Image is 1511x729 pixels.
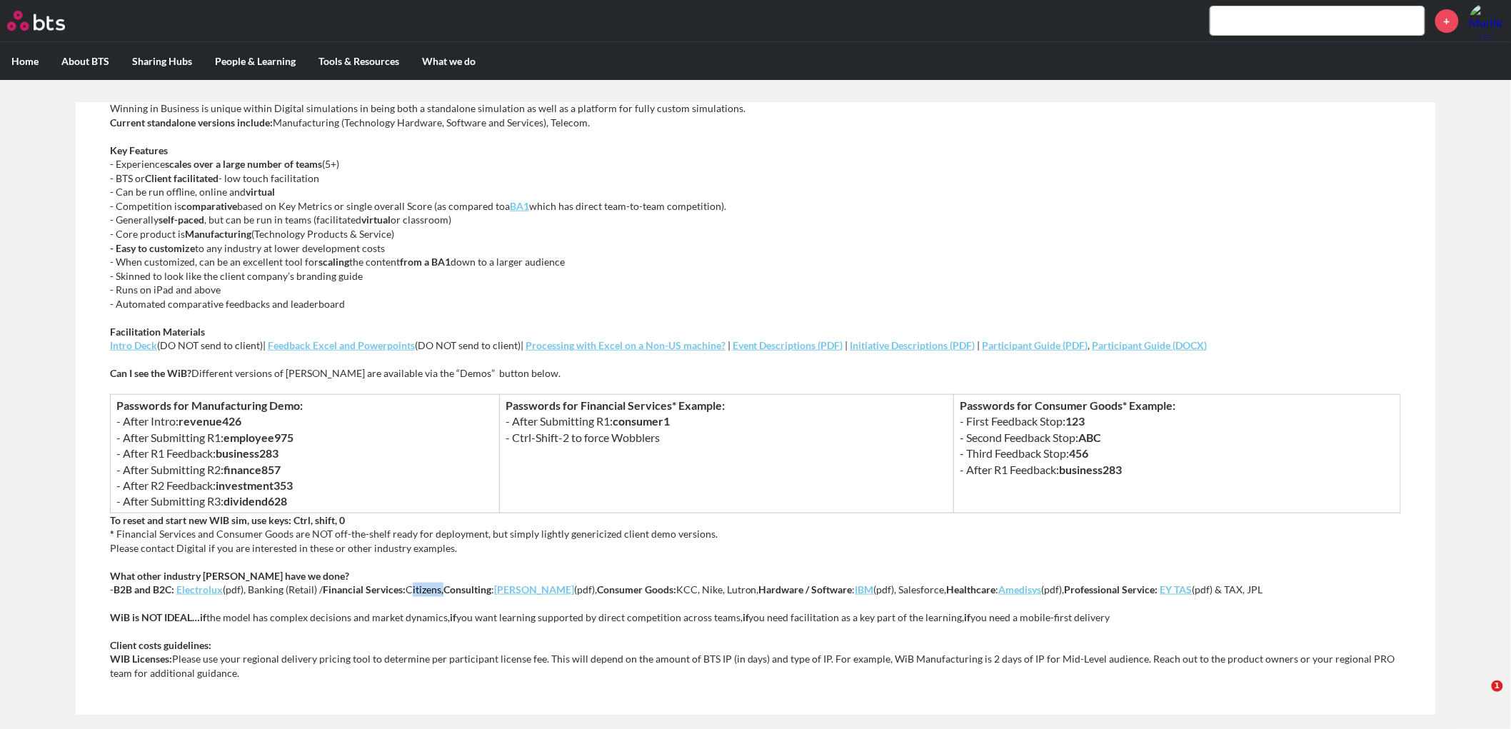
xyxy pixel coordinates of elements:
strong: Consulting [443,583,491,595]
strong: from a BA1 [400,256,451,268]
a: Amedisys [999,583,1042,595]
i: - Third Feedback Stop: [960,446,1088,460]
strong: Consumer Goods: [597,583,676,595]
p: Please use your regional delivery pricing tool to determine per participant license fee. This wil... [110,638,1401,680]
i: - Second Feedback Stop: [960,431,1101,444]
em: Financial Services and Consumer Goods are NOT off-the-shelf ready for deployment, but simply ligh... [116,528,718,540]
label: Tools & Resources [307,43,411,80]
p: - (pdf), Banking (Retail) / Citizens, : (pdf), KCC, Nike, Lutron, : (pdf), Salesforce, : (pdf), (... [110,569,1401,597]
strong: business283 [1059,463,1122,476]
strong: revenue426 [179,414,241,428]
a: Go home [7,11,91,31]
img: Murillo Iotti [1470,4,1504,38]
strong: employee975 [224,431,293,444]
i: - After R1 Feedback: [116,446,278,460]
strong: ABC [1078,431,1101,444]
i: - After R1 Feedback: [960,463,1122,476]
label: People & Learning [204,43,307,80]
i: - After Intro: [116,414,241,428]
strong: investment353 [216,478,293,492]
span: 1 [1492,680,1503,692]
strong: Healthcare [947,583,996,595]
em: Processing with Excel on a Non-US machine? [526,339,726,351]
i: - After Submitting R3: [116,494,287,508]
iframe: Intercom live chat [1462,680,1497,715]
strong: if [743,611,749,623]
strong: finance857 [224,463,281,476]
strong: Manufacturing [185,228,251,240]
strong: if [965,611,971,623]
a: Participant Guide (PDF) [983,339,1088,351]
strong: WiB is NOT IDEAL…if [110,611,206,623]
label: What we do [411,43,487,80]
a: Feedback Excel and Powerpoints [268,339,415,351]
i: - After Submitting R2: [116,463,281,476]
strong: 123 [1065,414,1085,428]
a: EY TAS [1160,583,1193,595]
p: (DO NOT send to client) (DO NOT send to client) [110,325,1401,353]
em: | [845,339,848,351]
em: , [1088,339,1090,351]
a: Initiative Descriptions (PDF) [850,339,975,351]
p: the model has complex decisions and market dynamics, you want learning supported by direct compet... [110,610,1401,625]
a: IBM [855,583,874,595]
strong: To reset and start new WIB sim, use keys: [110,514,291,526]
strong: Passwords for Consumer Goods* Example: [960,398,1175,412]
strong: Facilitation Materials [110,326,205,338]
a: BA1 [510,200,529,212]
i: - After R2 Feedback: [116,478,293,492]
a: Electrolux [176,583,223,595]
label: Sharing Hubs [121,43,204,80]
label: About BTS [50,43,121,80]
em: | [978,339,980,351]
strong: scaling [318,256,349,268]
a: Event Descriptions (PDF) [733,339,843,351]
p: - Experience (5+) - BTS or - low touch facilitation - Can be run offline, online and - Competitio... [110,144,1401,311]
strong: Passwords for Financial Services* Example: [506,398,725,412]
strong: Hardware / Software [759,583,853,595]
em: | [728,339,731,351]
strong: scales over a large number of teams [165,158,322,170]
strong: consumer1 [613,414,670,428]
i: - First Feedback Stop: [960,414,1085,428]
i: - Ctrl-Shift-2 to force Wobblers [506,431,660,444]
img: BTS Logo [7,11,65,31]
p: Winning in Business is unique within Digital simulations in being both a standalone simulation as... [110,101,1401,129]
a: Intro Deck [110,339,157,351]
strong: Can I see the WiB? [110,367,191,379]
strong: Client facilitated [145,172,219,184]
em: | [263,339,266,351]
em: Participant Guide (DOCX) [1093,339,1208,351]
a: + [1435,9,1459,33]
strong: dividend628 [224,494,287,508]
strong: Financial Services: [323,583,406,595]
strong: WIB Licenses: [110,653,172,665]
strong: virtual [361,213,391,226]
a: Profile [1470,4,1504,38]
a: [PERSON_NAME] [494,583,574,595]
strong: business283 [216,446,278,460]
strong: comparative [181,200,237,212]
strong: self-paced [159,213,204,226]
strong: Current standalone versions include: [110,116,273,129]
strong: Client costs guidelines: [110,639,211,651]
strong: 456 [1069,446,1088,460]
strong: Professional Service: [1065,583,1158,595]
em: as compared to [437,200,505,212]
em: Please contact Digital if you are interested in these or other industry examples. [110,542,457,554]
p: Different versions of [PERSON_NAME] are available via the “Demos” button below. [110,366,1401,381]
strong: if [450,611,456,623]
strong: - Easy to customize [110,242,195,254]
i: - After Submitting R1: [506,414,670,428]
